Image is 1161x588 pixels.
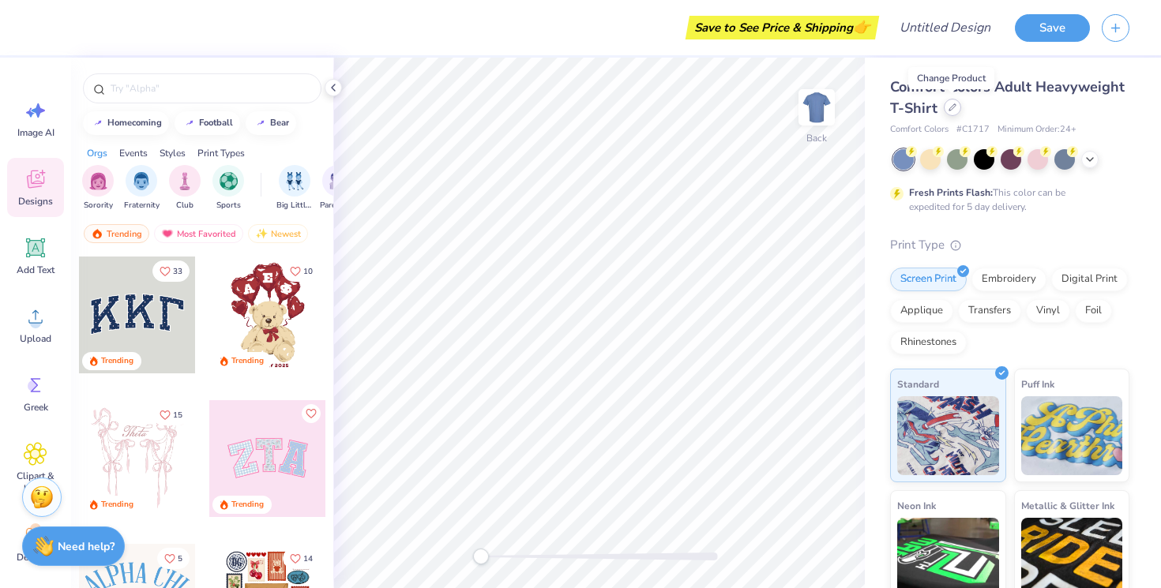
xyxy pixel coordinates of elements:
[958,299,1021,323] div: Transfers
[1075,299,1112,323] div: Foil
[220,172,238,190] img: Sports Image
[107,118,162,127] div: homecoming
[909,185,1103,214] div: This color can be expedited for 5 day delivery.
[169,165,201,212] div: filter for Club
[283,260,320,282] button: Like
[853,17,870,36] span: 👉
[82,165,114,212] button: filter button
[83,111,169,135] button: homecoming
[173,268,182,275] span: 33
[897,376,939,392] span: Standard
[89,172,107,190] img: Sorority Image
[157,548,190,569] button: Like
[212,165,244,212] div: filter for Sports
[801,92,832,123] img: Back
[18,195,53,208] span: Designs
[890,236,1129,254] div: Print Type
[17,126,54,139] span: Image AI
[1015,14,1090,42] button: Save
[890,123,949,137] span: Comfort Colors
[169,165,201,212] button: filter button
[91,228,103,239] img: trending.gif
[286,172,303,190] img: Big Little Reveal Image
[20,332,51,345] span: Upload
[248,224,308,243] div: Newest
[1021,376,1054,392] span: Puff Ink
[152,260,190,282] button: Like
[887,12,1003,43] input: Untitled Design
[124,165,160,212] button: filter button
[909,186,993,199] strong: Fresh Prints Flash:
[197,146,245,160] div: Print Types
[161,228,174,239] img: most_fav.gif
[231,355,264,367] div: Trending
[320,165,356,212] button: filter button
[890,77,1125,118] span: Comfort Colors Adult Heavyweight T-Shirt
[216,200,241,212] span: Sports
[152,404,190,425] button: Like
[283,548,320,569] button: Like
[173,411,182,419] span: 15
[1021,396,1123,475] img: Puff Ink
[320,165,356,212] div: filter for Parent's Weekend
[302,404,321,423] button: Like
[890,299,953,323] div: Applique
[109,81,311,96] input: Try "Alpha"
[17,264,54,276] span: Add Text
[231,499,264,511] div: Trending
[92,118,104,128] img: trend_line.gif
[9,470,62,495] span: Clipart & logos
[212,165,244,212] button: filter button
[101,355,133,367] div: Trending
[473,549,489,564] div: Accessibility label
[119,146,148,160] div: Events
[58,539,115,554] strong: Need help?
[101,499,133,511] div: Trending
[276,165,313,212] button: filter button
[178,555,182,563] span: 5
[1026,299,1070,323] div: Vinyl
[176,172,193,190] img: Club Image
[1051,268,1128,291] div: Digital Print
[329,172,348,190] img: Parent's Weekend Image
[1021,497,1114,514] span: Metallic & Glitter Ink
[255,228,268,239] img: newest.gif
[806,131,827,145] div: Back
[133,172,150,190] img: Fraternity Image
[276,165,313,212] div: filter for Big Little Reveal
[17,551,54,564] span: Decorate
[254,118,267,128] img: trend_line.gif
[303,555,313,563] span: 14
[183,118,196,128] img: trend_line.gif
[971,268,1046,291] div: Embroidery
[124,165,160,212] div: filter for Fraternity
[154,224,243,243] div: Most Favorited
[320,200,356,212] span: Parent's Weekend
[199,118,233,127] div: football
[908,67,994,89] div: Change Product
[87,146,107,160] div: Orgs
[160,146,186,160] div: Styles
[82,165,114,212] div: filter for Sorority
[998,123,1076,137] span: Minimum Order: 24 +
[689,16,875,39] div: Save to See Price & Shipping
[897,497,936,514] span: Neon Ink
[897,396,999,475] img: Standard
[270,118,289,127] div: bear
[890,268,967,291] div: Screen Print
[24,401,48,414] span: Greek
[176,200,193,212] span: Club
[124,200,160,212] span: Fraternity
[246,111,296,135] button: bear
[84,200,113,212] span: Sorority
[890,331,967,354] div: Rhinestones
[956,123,990,137] span: # C1717
[175,111,240,135] button: football
[276,200,313,212] span: Big Little Reveal
[84,224,149,243] div: Trending
[303,268,313,275] span: 10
